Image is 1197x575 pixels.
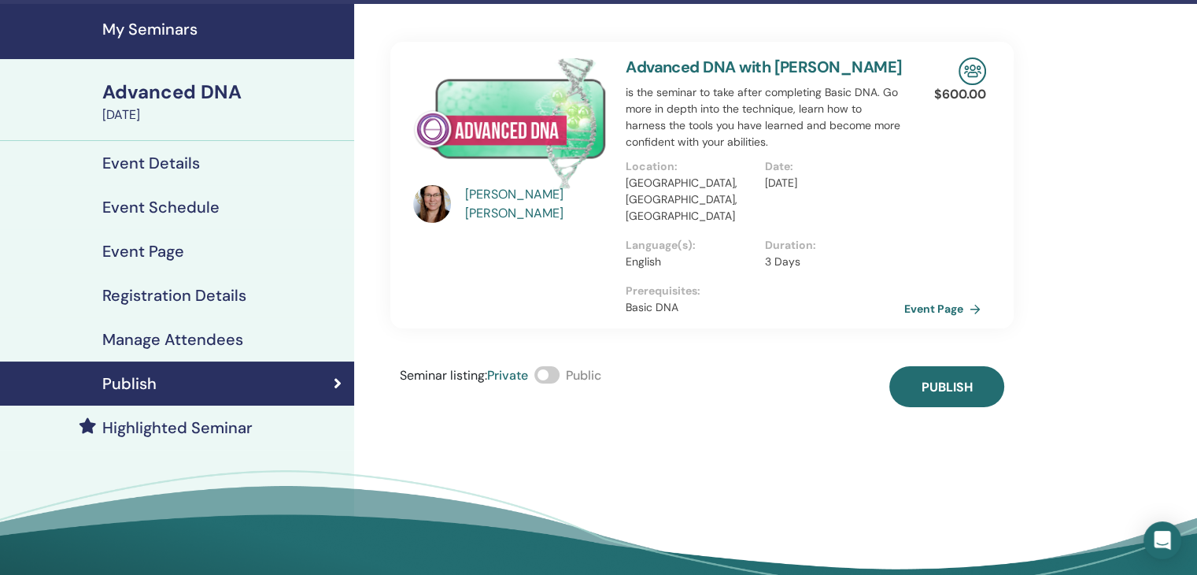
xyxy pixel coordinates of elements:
p: Prerequisites : [626,283,904,299]
span: Private [487,367,528,384]
h4: My Seminars [102,20,345,39]
h4: Publish [102,374,157,393]
a: Event Page [904,297,987,321]
p: Language(s) : [626,237,756,254]
p: English [626,254,756,270]
h4: Event Details [102,154,200,172]
a: Advanced DNA with [PERSON_NAME] [626,57,902,77]
p: [DATE] [765,175,895,191]
img: Advanced DNA [413,57,607,190]
button: Publish [889,366,1004,407]
h4: Event Schedule [102,198,220,217]
h4: Manage Attendees [102,330,243,349]
span: Seminar listing : [400,367,487,384]
p: Duration : [765,237,895,254]
p: 3 Days [765,254,895,270]
h4: Event Page [102,242,184,261]
a: Advanced DNA[DATE] [93,79,354,124]
p: Location : [626,158,756,175]
p: is the seminar to take after completing Basic DNA. Go more in depth into the technique, learn how... [626,84,904,150]
div: Open Intercom Messenger [1143,521,1181,559]
p: $ 600.00 [934,85,986,104]
img: In-Person Seminar [959,57,986,85]
h4: Highlighted Seminar [102,418,253,437]
div: [DATE] [102,106,345,124]
p: [GEOGRAPHIC_DATA], [GEOGRAPHIC_DATA], [GEOGRAPHIC_DATA] [626,175,756,224]
span: Public [566,367,601,384]
h4: Registration Details [102,286,246,305]
span: Publish [922,379,973,395]
a: [PERSON_NAME] [PERSON_NAME] [465,185,611,223]
p: Basic DNA [626,299,904,316]
p: Date : [765,158,895,175]
img: default.jpg [413,185,451,223]
div: Advanced DNA [102,79,345,106]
